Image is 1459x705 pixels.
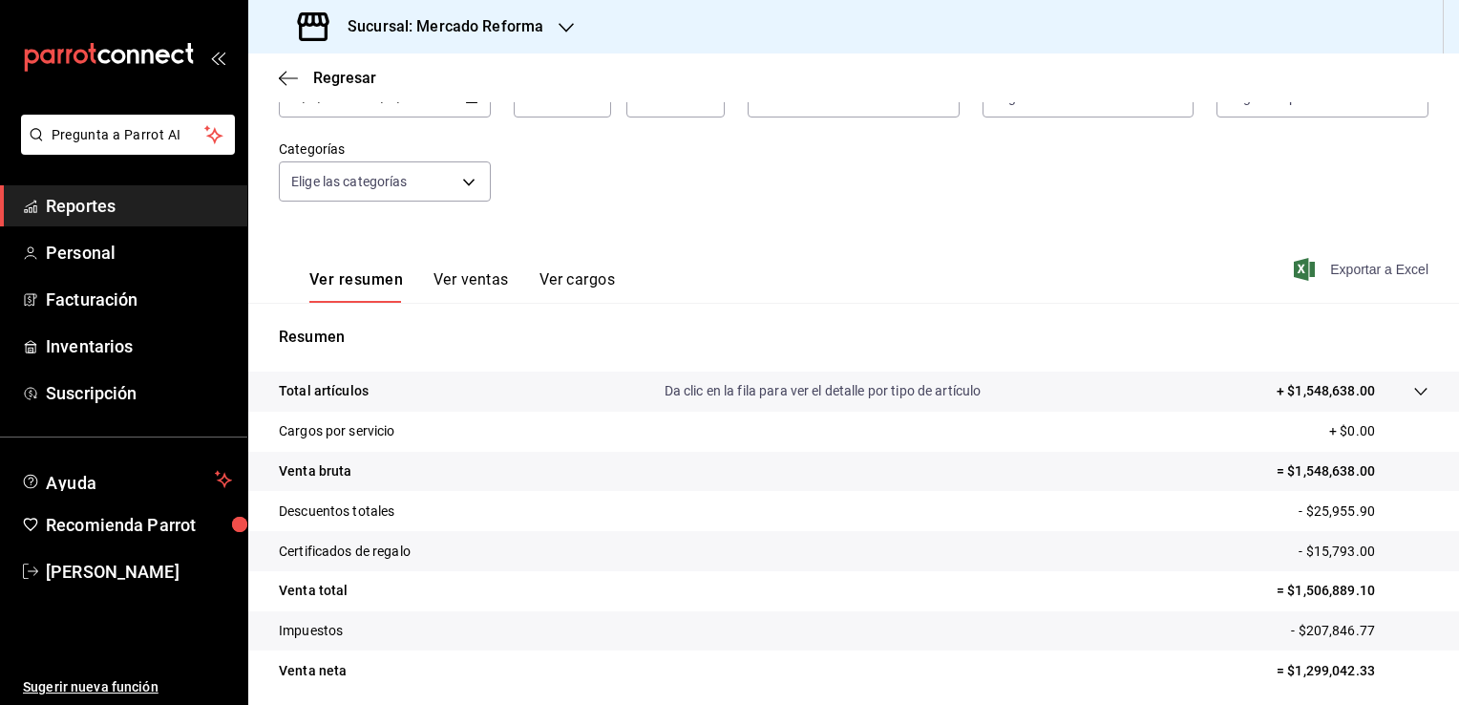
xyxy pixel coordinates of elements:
button: Pregunta a Parrot AI [21,115,235,155]
span: Inventarios [46,333,232,359]
span: Elige las categorías [291,172,408,191]
button: Ver cargos [539,270,616,303]
span: Facturación [46,287,232,312]
p: = $1,548,638.00 [1277,461,1428,481]
span: Regresar [313,69,376,87]
p: Da clic en la fila para ver el detalle por tipo de artículo [665,381,982,401]
button: Ver ventas [433,270,509,303]
p: Venta bruta [279,461,351,481]
p: = $1,506,889.10 [1277,581,1428,601]
p: Total artículos [279,381,369,401]
span: Ayuda [46,468,207,491]
p: + $1,548,638.00 [1277,381,1375,401]
span: Sugerir nueva función [23,677,232,697]
p: - $25,955.90 [1299,502,1428,522]
span: Suscripción [46,380,232,406]
p: Certificados de regalo [279,542,411,562]
p: - $15,793.00 [1299,542,1428,562]
button: open_drawer_menu [210,50,225,65]
span: Pregunta a Parrot AI [52,125,205,145]
p: = $1,299,042.33 [1277,661,1428,681]
p: Cargos por servicio [279,421,395,441]
button: Exportar a Excel [1298,258,1428,281]
p: - $207,846.77 [1291,621,1428,641]
a: Pregunta a Parrot AI [13,139,235,159]
p: Resumen [279,326,1428,349]
p: Venta total [279,581,348,601]
h3: Sucursal: Mercado Reforma [332,15,543,38]
span: Personal [46,240,232,266]
div: navigation tabs [309,270,615,303]
button: Ver resumen [309,270,403,303]
span: Recomienda Parrot [46,512,232,538]
p: Descuentos totales [279,502,394,522]
p: Venta neta [279,661,347,681]
label: Categorías [279,142,491,156]
span: Reportes [46,193,232,219]
button: Regresar [279,69,376,87]
p: Impuestos [279,621,343,641]
span: [PERSON_NAME] [46,559,232,585]
p: + $0.00 [1329,421,1428,441]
